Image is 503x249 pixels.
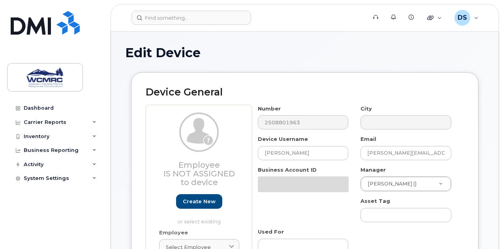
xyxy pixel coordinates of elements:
[363,180,417,187] span: [PERSON_NAME] ()
[146,87,464,98] h2: Device General
[180,178,218,187] span: to device
[360,197,390,205] label: Asset Tag
[258,166,317,174] label: Business Account ID
[360,166,386,174] label: Manager
[163,169,235,178] span: Is not assigned
[159,161,239,187] h3: Employee
[258,228,284,236] label: Used For
[360,135,376,143] label: Email
[159,218,239,225] p: or select existing
[125,46,484,60] h1: Edit Device
[176,194,222,209] a: Create new
[360,105,372,112] label: City
[159,229,188,236] label: Employee
[258,105,281,112] label: Number
[258,135,308,143] label: Device Username
[361,177,451,191] a: [PERSON_NAME] ()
